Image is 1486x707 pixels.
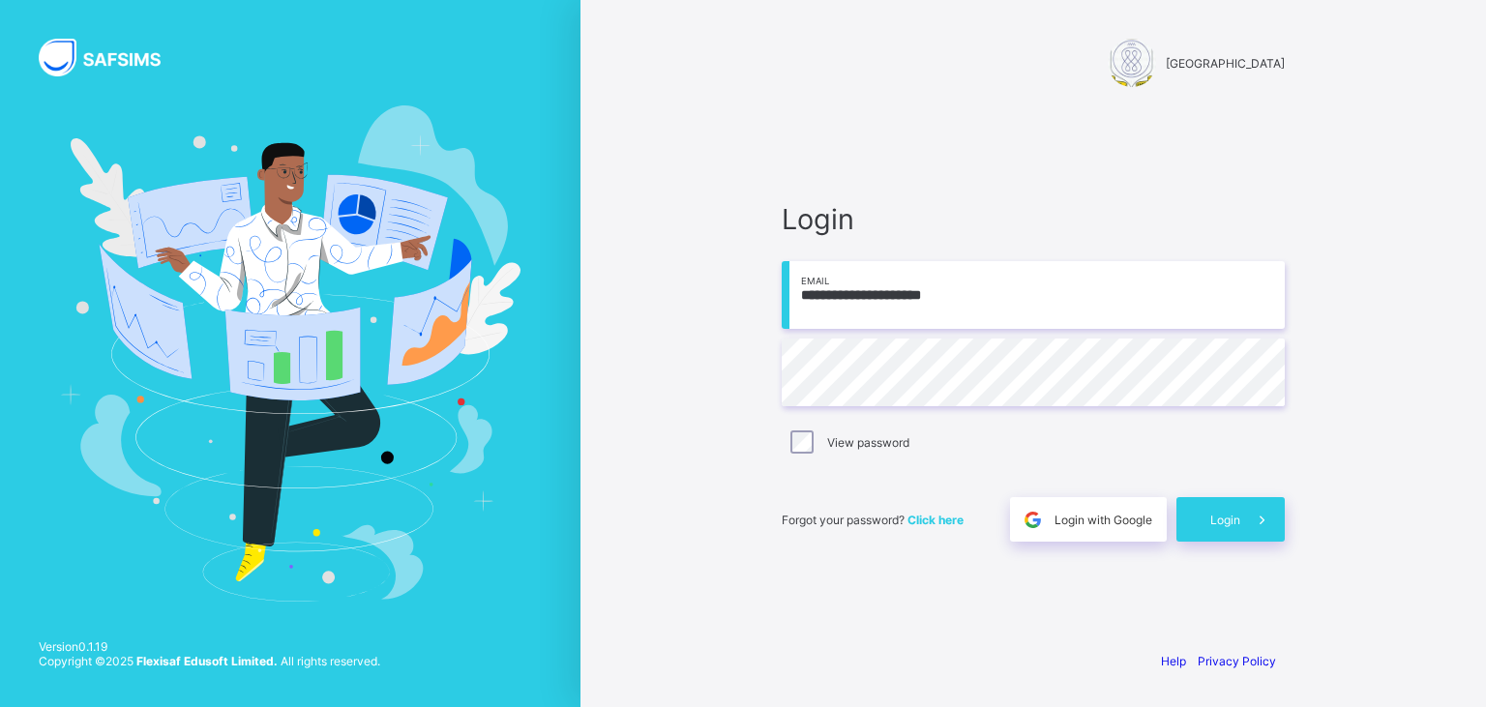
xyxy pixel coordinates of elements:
[782,513,964,527] span: Forgot your password?
[39,39,184,76] img: SAFSIMS Logo
[1055,513,1152,527] span: Login with Google
[1198,654,1276,668] a: Privacy Policy
[782,202,1285,236] span: Login
[136,654,278,668] strong: Flexisaf Edusoft Limited.
[1166,56,1285,71] span: [GEOGRAPHIC_DATA]
[827,435,909,450] label: View password
[1210,513,1240,527] span: Login
[39,654,380,668] span: Copyright © 2025 All rights reserved.
[60,105,520,601] img: Hero Image
[1161,654,1186,668] a: Help
[39,639,380,654] span: Version 0.1.19
[1022,509,1044,531] img: google.396cfc9801f0270233282035f929180a.svg
[907,513,964,527] a: Click here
